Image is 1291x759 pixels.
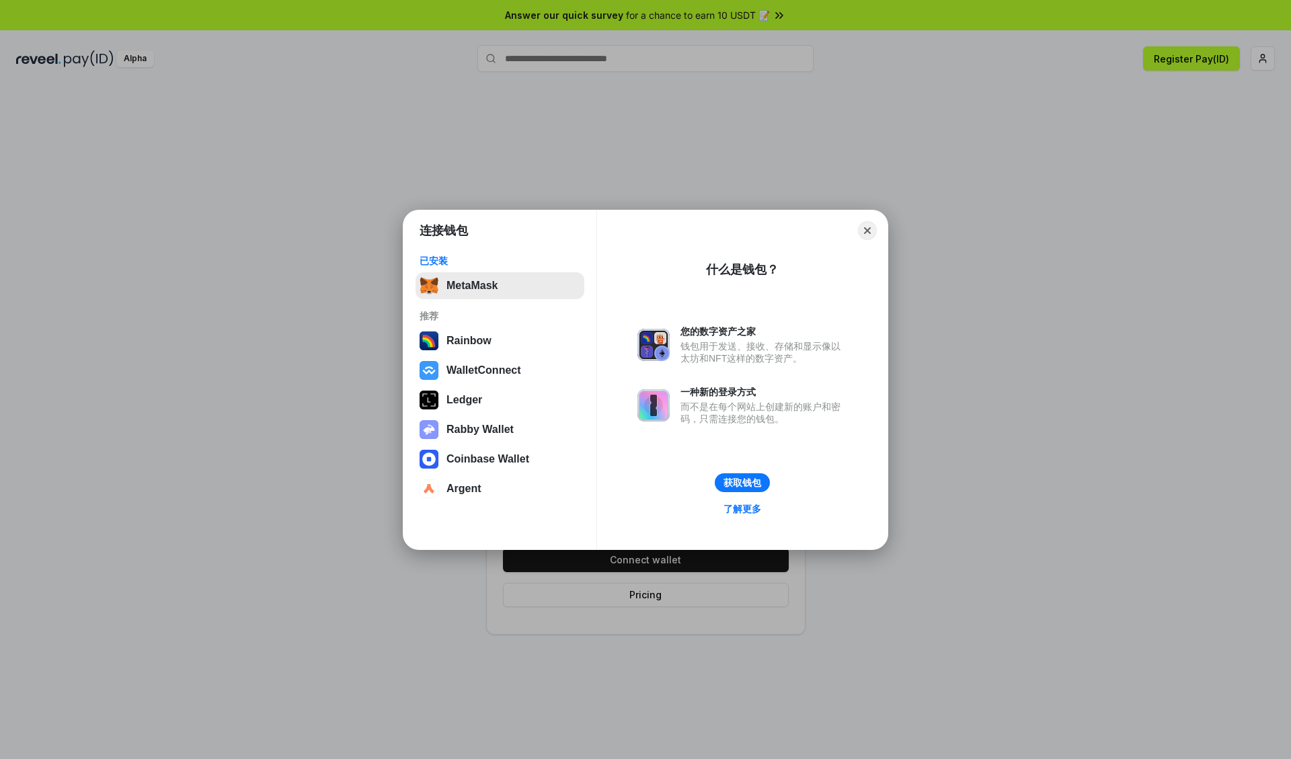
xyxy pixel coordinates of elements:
[723,477,761,489] div: 获取钱包
[446,335,492,347] div: Rainbow
[420,255,580,267] div: 已安装
[680,386,847,398] div: 一种新的登录方式
[420,361,438,380] img: svg+xml,%3Csvg%20width%3D%2228%22%20height%3D%2228%22%20viewBox%3D%220%200%2028%2028%22%20fill%3D...
[420,223,468,239] h1: 连接钱包
[420,391,438,409] img: svg+xml,%3Csvg%20xmlns%3D%22http%3A%2F%2Fwww.w3.org%2F2000%2Fsvg%22%20width%3D%2228%22%20height%3...
[446,424,514,436] div: Rabby Wallet
[416,327,584,354] button: Rainbow
[446,364,521,376] div: WalletConnect
[637,329,670,361] img: svg+xml,%3Csvg%20xmlns%3D%22http%3A%2F%2Fwww.w3.org%2F2000%2Fsvg%22%20fill%3D%22none%22%20viewBox...
[416,475,584,502] button: Argent
[420,479,438,498] img: svg+xml,%3Csvg%20width%3D%2228%22%20height%3D%2228%22%20viewBox%3D%220%200%2028%2028%22%20fill%3D...
[446,453,529,465] div: Coinbase Wallet
[420,331,438,350] img: svg+xml,%3Csvg%20width%3D%22120%22%20height%3D%22120%22%20viewBox%3D%220%200%20120%20120%22%20fil...
[416,446,584,473] button: Coinbase Wallet
[446,394,482,406] div: Ledger
[416,416,584,443] button: Rabby Wallet
[637,389,670,422] img: svg+xml,%3Csvg%20xmlns%3D%22http%3A%2F%2Fwww.w3.org%2F2000%2Fsvg%22%20fill%3D%22none%22%20viewBox...
[420,276,438,295] img: svg+xml,%3Csvg%20fill%3D%22none%22%20height%3D%2233%22%20viewBox%3D%220%200%2035%2033%22%20width%...
[416,272,584,299] button: MetaMask
[858,221,877,240] button: Close
[715,500,769,518] a: 了解更多
[706,262,779,278] div: 什么是钱包？
[446,483,481,495] div: Argent
[420,450,438,469] img: svg+xml,%3Csvg%20width%3D%2228%22%20height%3D%2228%22%20viewBox%3D%220%200%2028%2028%22%20fill%3D...
[416,357,584,384] button: WalletConnect
[680,401,847,425] div: 而不是在每个网站上创建新的账户和密码，只需连接您的钱包。
[680,340,847,364] div: 钱包用于发送、接收、存储和显示像以太坊和NFT这样的数字资产。
[446,280,498,292] div: MetaMask
[723,503,761,515] div: 了解更多
[416,387,584,413] button: Ledger
[420,420,438,439] img: svg+xml,%3Csvg%20xmlns%3D%22http%3A%2F%2Fwww.w3.org%2F2000%2Fsvg%22%20fill%3D%22none%22%20viewBox...
[680,325,847,337] div: 您的数字资产之家
[715,473,770,492] button: 获取钱包
[420,310,580,322] div: 推荐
